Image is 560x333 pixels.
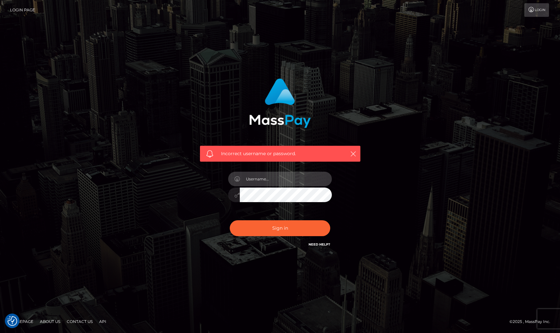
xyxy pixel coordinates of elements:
input: Username... [240,172,332,186]
a: About Us [37,316,63,327]
a: API [97,316,109,327]
button: Consent Preferences [7,316,17,326]
div: © 2025 , MassPay Inc. [509,318,555,325]
span: Incorrect username or password. [221,150,339,157]
a: Login Page [10,3,35,17]
img: MassPay Login [249,78,311,128]
a: Need Help? [309,242,330,247]
button: Sign in [230,220,330,236]
img: Revisit consent button [7,316,17,326]
a: Login [524,3,549,17]
a: Homepage [7,316,36,327]
a: Contact Us [64,316,95,327]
